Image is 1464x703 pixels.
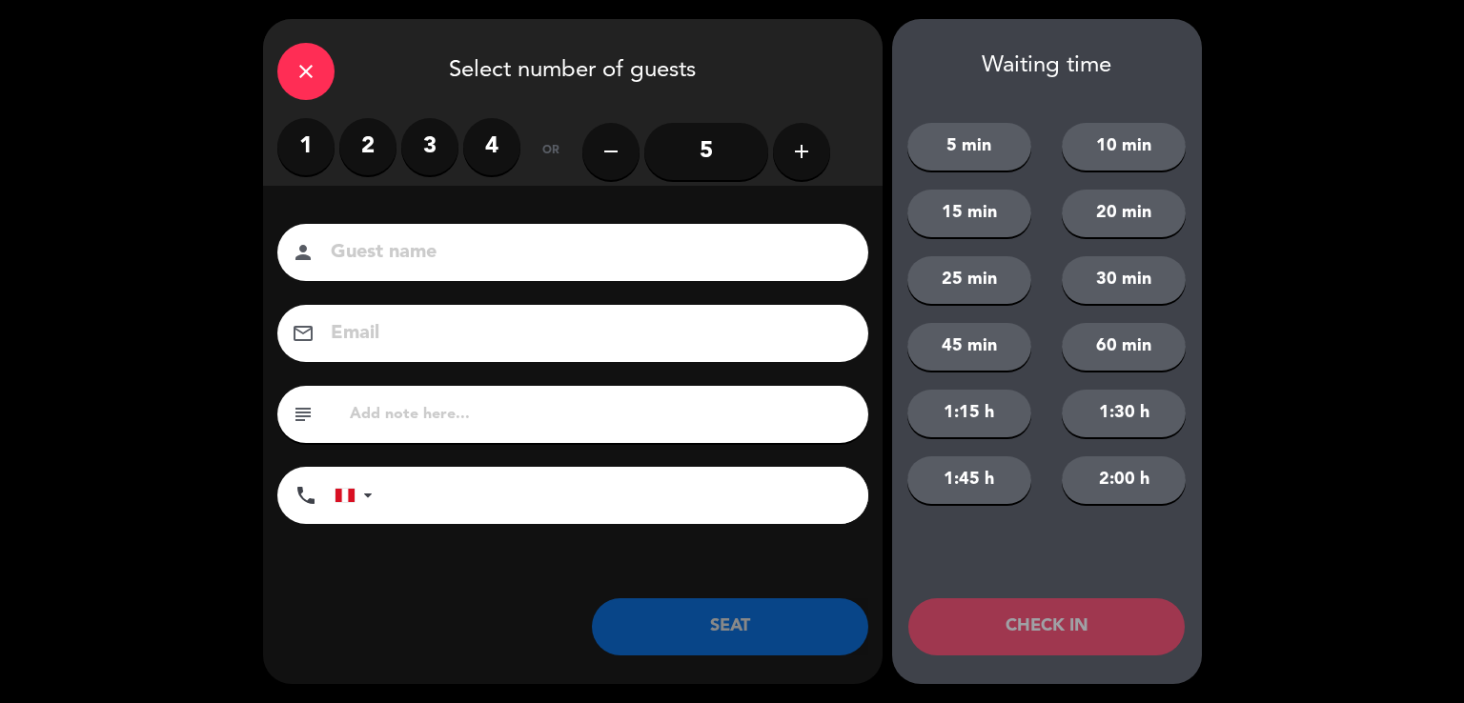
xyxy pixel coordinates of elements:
button: add [773,123,830,180]
button: 60 min [1062,323,1186,371]
button: 5 min [907,123,1031,171]
button: 10 min [1062,123,1186,171]
div: or [520,118,582,185]
div: Select number of guests [263,19,883,118]
label: 4 [463,118,520,175]
button: remove [582,123,640,180]
button: 1:15 h [907,390,1031,437]
input: Email [329,317,844,351]
button: 20 min [1062,190,1186,237]
button: 30 min [1062,256,1186,304]
i: subject [292,403,315,426]
input: Add note here... [348,401,854,428]
i: email [292,322,315,345]
div: Waiting time [892,52,1202,80]
i: remove [600,140,622,163]
button: 25 min [907,256,1031,304]
label: 1 [277,118,335,175]
label: 3 [401,118,458,175]
button: 15 min [907,190,1031,237]
i: close [295,60,317,83]
button: 1:45 h [907,456,1031,504]
i: phone [295,484,317,507]
i: add [790,140,813,163]
button: 2:00 h [1062,456,1186,504]
input: Guest name [329,236,844,270]
div: Peru (Perú): +51 [335,468,379,523]
label: 2 [339,118,396,175]
button: CHECK IN [908,598,1185,655]
button: 1:30 h [1062,390,1186,437]
i: person [292,241,315,264]
button: 45 min [907,323,1031,371]
button: SEAT [592,598,868,655]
